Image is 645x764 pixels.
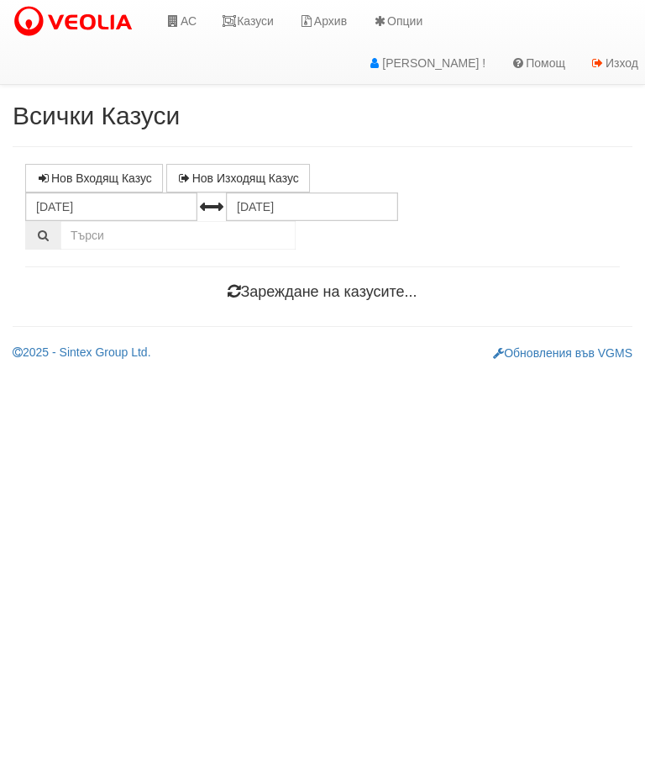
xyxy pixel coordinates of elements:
a: Нов Изходящ Казус [166,164,310,192]
input: Търсене по Идентификатор, Бл/Вх/Ап, Тип, Описание, Моб. Номер, Имейл, Файл, Коментар, [60,221,296,250]
h2: Всички Казуси [13,102,632,129]
img: VeoliaLogo.png [13,4,140,40]
a: [PERSON_NAME] ! [354,42,498,84]
a: Помощ [498,42,578,84]
a: Нов Входящ Казус [25,164,163,192]
a: 2025 - Sintex Group Ltd. [13,345,151,359]
a: Обновления във VGMS [493,346,632,360]
h4: Зареждане на казусите... [25,284,620,301]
